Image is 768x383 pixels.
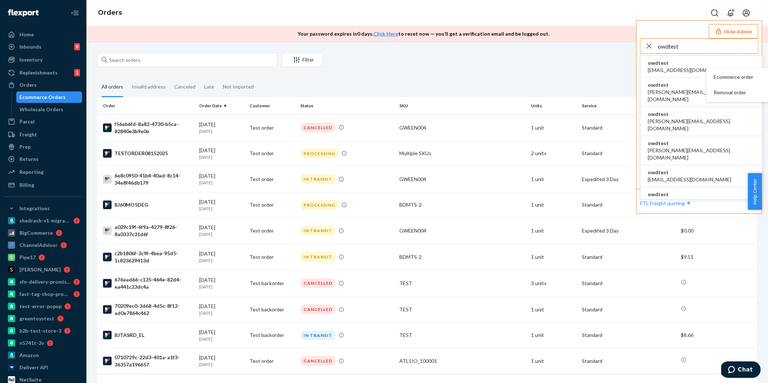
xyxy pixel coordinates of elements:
[582,150,675,157] p: Standard
[4,362,82,373] a: Deliverr API
[399,176,526,183] div: GWEEN004
[19,156,39,163] div: Returns
[4,350,82,361] a: Amazon
[199,172,244,186] div: [DATE]
[4,215,82,226] a: shedrach-v1-migration-test
[132,77,166,96] div: Invalid address
[582,124,675,131] p: Standard
[582,176,675,183] p: Expedited 3 Day
[199,147,244,160] div: [DATE]
[714,90,758,95] span: Removal order
[582,357,675,365] p: Standard
[4,54,82,66] a: Inventory
[19,229,53,236] div: BigCommerce
[648,198,731,205] span: [EMAIL_ADDRESS][DOMAIN_NAME]
[399,332,526,339] div: TEST
[374,31,399,37] a: Click Here
[714,75,758,80] span: Ecommerce order
[399,124,526,131] div: GWEEN004
[300,123,336,132] div: CANCELLED
[19,290,71,298] div: fast-tag-shop-promise-1
[103,302,193,317] div: 70209ec0-3d68-4d5c-8f12-ad0e7864c462
[199,128,244,134] p: [DATE]
[282,53,323,67] button: Filter
[300,149,338,158] div: PROCESSING
[102,77,123,97] div: All orders
[247,192,297,217] td: Test order
[199,180,244,186] p: [DATE]
[19,242,58,249] div: ChannelAdvisor
[247,348,297,374] td: Test order
[529,244,579,270] td: 1 unit
[247,323,297,348] td: Test backorder
[658,39,758,53] input: Search or paste seller ID
[579,97,678,114] th: Service
[199,329,244,342] div: [DATE]
[648,140,755,147] span: owdtest
[648,118,755,132] span: [PERSON_NAME][EMAIL_ADDRESS][DOMAIN_NAME]
[19,364,48,371] div: Deliverr API
[648,147,755,161] span: [PERSON_NAME][EMAIL_ADDRESS][DOMAIN_NAME]
[4,264,82,275] a: [PERSON_NAME]
[199,310,244,316] p: [DATE]
[199,303,244,316] div: [DATE]
[74,43,80,50] div: 9
[4,116,82,127] a: Parcel
[4,79,82,91] a: Orders
[582,201,675,208] p: Standard
[19,278,71,285] div: sfn-delivery-promise-test-us
[748,173,762,210] button: Help Center
[247,166,297,192] td: Test order
[68,6,82,20] button: Close Navigation
[97,97,196,114] th: Order
[582,280,675,287] p: Standard
[4,313,82,324] a: greentoystest
[199,121,244,134] div: [DATE]
[103,224,193,238] div: a029c19f-6f9a-4279-8f26-8a0337c31d6f
[648,191,731,198] span: owdtest
[529,141,579,166] td: 2 units
[529,166,579,192] td: 1 unit
[199,354,244,368] div: [DATE]
[4,227,82,239] a: BigCommerce
[223,77,254,96] div: Not Imported
[4,301,82,312] a: test-error-popup
[4,239,82,251] a: ChannelAdvisor
[19,254,36,261] div: Pipe17
[399,227,526,234] div: GWEEN004
[648,169,731,176] span: owdtest
[16,91,82,103] a: Ecommerce Orders
[247,141,297,166] td: Test order
[19,352,39,359] div: Amazon
[20,94,66,101] div: Ecommerce Orders
[282,56,323,63] div: Filter
[19,266,61,273] div: [PERSON_NAME]
[723,6,738,20] button: Open notifications
[19,315,54,322] div: greentoystest
[19,303,62,310] div: test-error-popup
[8,9,39,17] img: Flexport logo
[640,200,692,206] a: FTL Freight quoting
[92,3,128,23] ol: breadcrumbs
[199,257,244,263] p: [DATE]
[529,97,579,114] th: Units
[300,330,336,340] div: IN TRANSIT
[4,337,82,349] a: n5741t-2v
[19,327,61,334] div: b2b-test-store-3
[19,69,58,76] div: Replenishments
[300,226,336,235] div: IN TRANSIT
[4,129,82,140] a: Freight
[4,179,82,191] a: Billing
[199,154,244,160] p: [DATE]
[19,118,35,125] div: Parcel
[199,198,244,212] div: [DATE]
[721,361,761,379] iframe: Opens a widget where you can chat to one of our agents
[4,166,82,178] a: Reporting
[4,29,82,40] a: Home
[4,153,82,165] a: Returns
[103,172,193,186] div: 6e8c0950-41b4-40ad-8c14-34e8f46db179
[298,30,550,37] p: Your password expires in 0 days . to reset now — you’ll get a verification email and be logged out.
[4,325,82,337] a: b2b-test-store-3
